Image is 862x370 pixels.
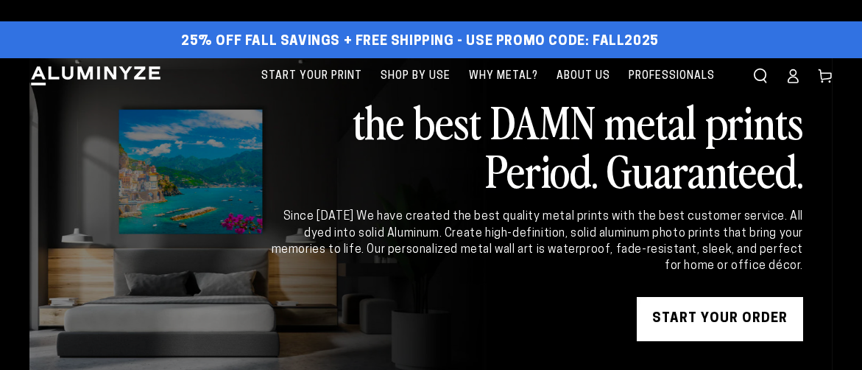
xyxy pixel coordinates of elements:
[269,209,803,275] div: Since [DATE] We have created the best quality metal prints with the best customer service. All dy...
[744,60,777,92] summary: Search our site
[373,58,458,94] a: Shop By Use
[629,67,715,85] span: Professionals
[381,67,451,85] span: Shop By Use
[621,58,722,94] a: Professionals
[637,297,803,341] a: START YOUR Order
[469,67,538,85] span: Why Metal?
[181,34,659,50] span: 25% off FALL Savings + Free Shipping - Use Promo Code: FALL2025
[269,97,803,194] h2: the best DAMN metal prints Period. Guaranteed.
[462,58,545,94] a: Why Metal?
[261,67,362,85] span: Start Your Print
[557,67,610,85] span: About Us
[254,58,370,94] a: Start Your Print
[29,65,162,87] img: Aluminyze
[549,58,618,94] a: About Us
